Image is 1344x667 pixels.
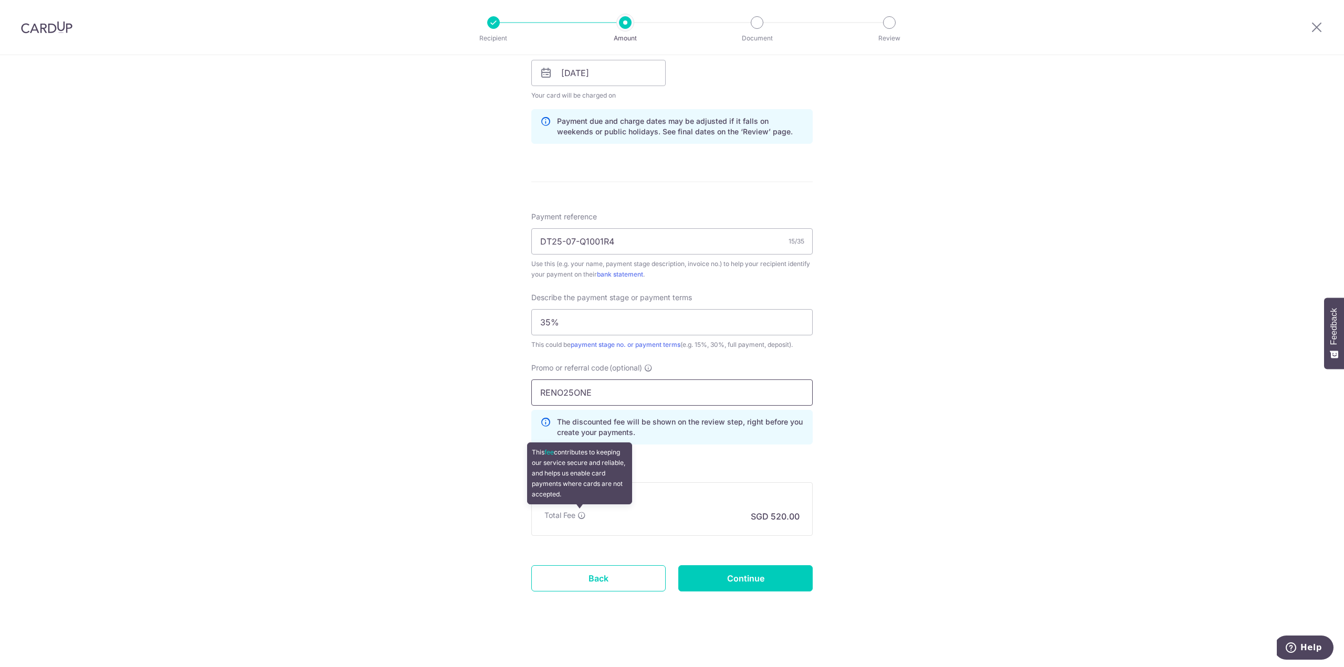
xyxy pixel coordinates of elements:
[531,565,666,591] a: Back
[544,448,554,456] a: fee
[21,21,72,34] img: CardUp
[557,116,804,137] p: Payment due and charge dates may be adjusted if it falls on weekends or public holidays. See fina...
[455,33,532,44] p: Recipient
[718,33,796,44] p: Document
[571,341,680,348] a: payment stage no. or payment terms
[789,236,804,247] div: 15/35
[531,259,813,280] div: Use this (e.g. your name, payment stage description, invoice no.) to help your recipient identify...
[531,340,813,350] div: This could be (e.g. 15%, 30%, full payment, deposit).
[531,211,597,222] span: Payment reference
[531,60,666,86] input: DD / MM / YYYY
[531,292,692,303] span: Describe the payment stage or payment terms
[531,363,608,373] span: Promo or referral code
[527,442,632,504] div: This contributes to keeping our service secure and reliable, and helps us enable card payments wh...
[586,33,664,44] p: Amount
[1324,298,1344,369] button: Feedback - Show survey
[751,510,800,523] p: SGD 520.00
[544,491,800,502] h5: Fee summary
[597,270,643,278] a: bank statement
[850,33,928,44] p: Review
[1329,308,1339,345] span: Feedback
[544,510,575,521] p: Total Fee
[557,417,804,438] p: The discounted fee will be shown on the review step, right before you create your payments.
[678,565,813,591] input: Continue
[610,363,642,373] span: (optional)
[531,90,666,101] span: Your card will be charged on
[1277,636,1333,662] iframe: Opens a widget where you can find more information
